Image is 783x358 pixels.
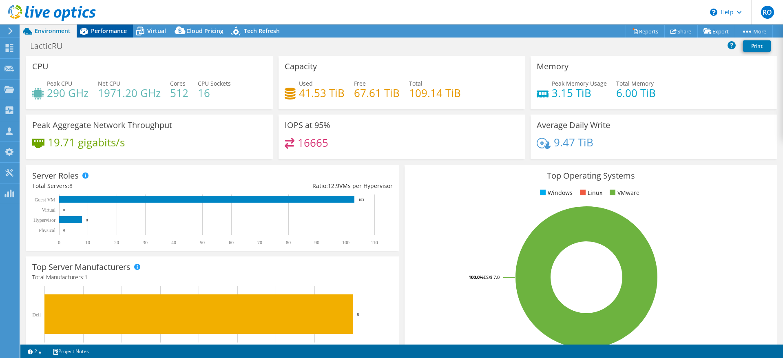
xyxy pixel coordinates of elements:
h4: 512 [170,88,188,97]
text: 0 [63,228,65,232]
h4: 3.15 TiB [552,88,607,97]
span: Net CPU [98,80,120,87]
h4: 41.53 TiB [299,88,345,97]
a: More [735,25,773,38]
text: Dell [32,312,41,318]
li: VMware [608,188,639,197]
a: Print [743,40,771,52]
span: Free [354,80,366,87]
text: 0 [58,240,60,245]
text: Physical [39,228,55,233]
span: Peak Memory Usage [552,80,607,87]
span: RO [761,6,774,19]
text: 110 [371,240,378,245]
tspan: ESXi 7.0 [484,274,500,280]
text: 8 [357,312,359,317]
h4: 6.00 TiB [616,88,656,97]
h3: Server Roles [32,171,79,180]
span: 8 [69,182,73,190]
a: 2 [22,346,47,356]
span: CPU Sockets [198,80,231,87]
text: 8 [86,218,88,222]
h4: 19.71 gigabits/s [48,138,125,147]
div: Ratio: VMs per Hypervisor [212,181,393,190]
a: Project Notes [47,346,95,356]
text: 30 [143,240,148,245]
a: Reports [626,25,665,38]
span: Total [409,80,422,87]
span: Performance [91,27,127,35]
span: Peak CPU [47,80,72,87]
h4: 16665 [298,138,328,147]
h4: Total Manufacturers: [32,273,393,282]
span: 12.9 [328,182,339,190]
li: Windows [538,188,573,197]
text: 50 [200,240,205,245]
h4: 16 [198,88,231,97]
span: 1 [84,273,88,281]
tspan: 100.0% [469,274,484,280]
h3: Peak Aggregate Network Throughput [32,121,172,130]
h3: IOPS at 95% [285,121,330,130]
li: Linux [578,188,602,197]
svg: \n [710,9,717,16]
span: Total Memory [616,80,654,87]
span: Environment [35,27,71,35]
text: 40 [171,240,176,245]
span: Used [299,80,313,87]
h4: 290 GHz [47,88,88,97]
h3: CPU [32,62,49,71]
a: Share [664,25,698,38]
text: 0 [63,208,65,212]
span: Cores [170,80,186,87]
div: Total Servers: [32,181,212,190]
h3: Capacity [285,62,317,71]
h3: Average Daily Write [537,121,610,130]
h4: 9.47 TiB [554,138,593,147]
span: Cloud Pricing [186,27,223,35]
text: 90 [314,240,319,245]
text: 60 [229,240,234,245]
a: Export [697,25,735,38]
h3: Memory [537,62,568,71]
text: 103 [358,198,364,202]
span: Virtual [147,27,166,35]
h4: 67.61 TiB [354,88,400,97]
text: 10 [85,240,90,245]
h3: Top Server Manufacturers [32,263,130,272]
h3: Top Operating Systems [411,171,771,180]
h4: 1971.20 GHz [98,88,161,97]
h1: LacticRU [27,42,75,51]
text: 100 [342,240,349,245]
span: Tech Refresh [244,27,280,35]
text: 80 [286,240,291,245]
text: Hypervisor [33,217,55,223]
text: 70 [257,240,262,245]
text: Virtual [42,207,56,213]
text: 20 [114,240,119,245]
h4: 109.14 TiB [409,88,461,97]
text: Guest VM [35,197,55,203]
